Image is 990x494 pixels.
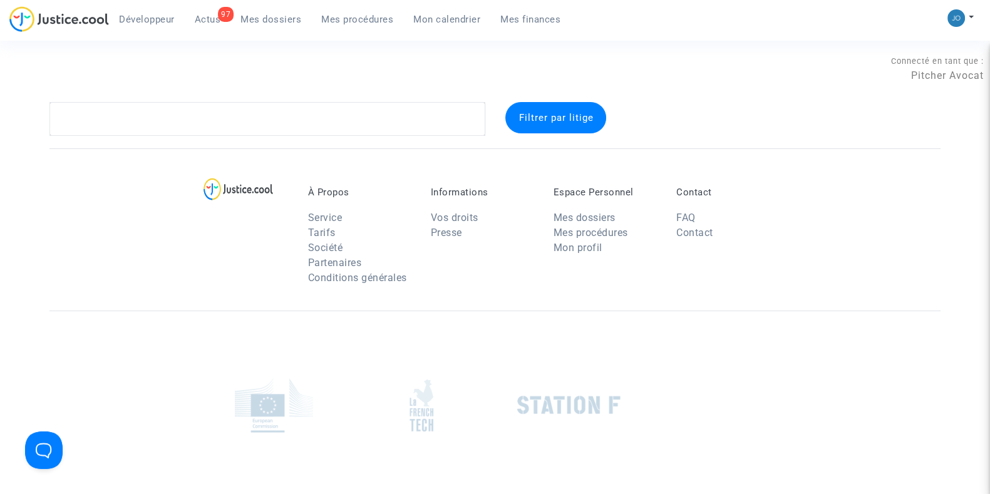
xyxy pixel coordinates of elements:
img: stationf.png [517,396,621,414]
a: Mes finances [490,10,570,29]
span: Mon calendrier [413,14,480,25]
a: Service [308,212,343,224]
div: v 4.0.25 [35,20,61,30]
a: Mes procédures [554,227,628,239]
a: Vos droits [431,212,478,224]
div: Mots-clés [156,74,192,82]
div: Domaine [64,74,96,82]
span: Développeur [119,14,175,25]
a: Mes dossiers [230,10,311,29]
span: Connecté en tant que : [891,56,984,66]
span: Mes finances [500,14,560,25]
img: tab_keywords_by_traffic_grey.svg [142,73,152,83]
div: 97 [218,7,234,22]
a: FAQ [676,212,696,224]
span: Mes dossiers [240,14,301,25]
p: À Propos [308,187,412,198]
img: jc-logo.svg [9,6,109,32]
a: Mon calendrier [403,10,490,29]
a: Tarifs [308,227,336,239]
span: Actus [195,14,221,25]
a: 97Actus [185,10,231,29]
a: Société [308,242,343,254]
img: tab_domain_overview_orange.svg [51,73,61,83]
a: Mon profil [554,242,602,254]
a: Partenaires [308,257,362,269]
iframe: Help Scout Beacon - Open [25,431,63,469]
a: Presse [431,227,462,239]
img: french_tech.png [410,379,433,432]
img: logo_orange.svg [20,20,30,30]
img: europe_commision.png [235,378,313,433]
a: Conditions générales [308,272,407,284]
img: website_grey.svg [20,33,30,43]
img: logo-lg.svg [204,178,273,200]
a: Mes dossiers [554,212,616,224]
p: Informations [431,187,535,198]
a: Développeur [109,10,185,29]
span: Mes procédures [321,14,393,25]
img: 45a793c8596a0d21866ab9c5374b5e4b [947,9,965,27]
p: Contact [676,187,780,198]
p: Espace Personnel [554,187,657,198]
div: Domaine: [DOMAIN_NAME] [33,33,142,43]
span: Filtrer par litige [518,112,593,123]
a: Contact [676,227,713,239]
a: Mes procédures [311,10,403,29]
